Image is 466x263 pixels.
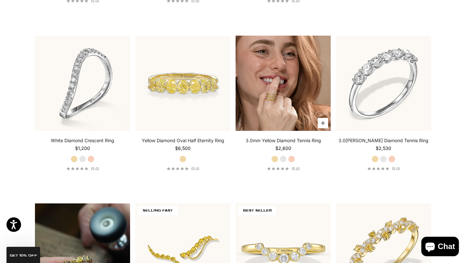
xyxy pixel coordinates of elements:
[392,166,400,171] span: (5.0)
[275,145,291,152] sale-price: $2,600
[66,167,88,170] div: 5.0 out of 5.0 stars
[6,247,40,263] div: GET 10% Off
[246,137,321,144] a: 3.0mm Yellow Diamond Tennis Ring
[267,166,300,171] a: 5.0 out of 5.0 stars(5.0)
[10,254,37,257] span: GET 10% Off
[238,206,276,215] span: BEST SELLER
[167,166,199,171] a: 5.0 out of 5.0 stars(5.0)
[336,36,431,131] a: #YellowGold #WhiteGold #RoseGold
[292,166,300,171] span: (5.0)
[51,137,114,144] a: White Diamond Crescent Ring
[191,166,199,171] span: (5.0)
[236,36,331,131] img: #YellowGold #WhiteGold #RoseGold
[75,145,90,152] sale-price: $1,200
[336,36,431,131] img: 3.0mm White Diamond Tennis Ring
[142,137,224,144] a: Yellow Diamond Oval Half Eternity Ring
[367,167,389,170] div: 5.0 out of 5.0 stars
[167,167,189,170] div: 5.0 out of 5.0 stars
[35,36,130,131] img: #WhiteGold
[267,167,289,170] div: 5.0 out of 5.0 stars
[66,166,99,171] a: 5.0 out of 5.0 stars(5.0)
[175,145,191,152] sale-price: $6,500
[91,166,99,171] span: (5.0)
[138,206,178,215] span: SELLING FAST
[367,166,400,171] a: 5.0 out of 5.0 stars(5.0)
[135,36,230,131] img: #YellowGold
[376,145,391,152] sale-price: $2,530
[338,137,428,144] a: 3.0[PERSON_NAME] Diamond Tennis Ring
[419,237,461,258] inbox-online-store-chat: Shopify online store chat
